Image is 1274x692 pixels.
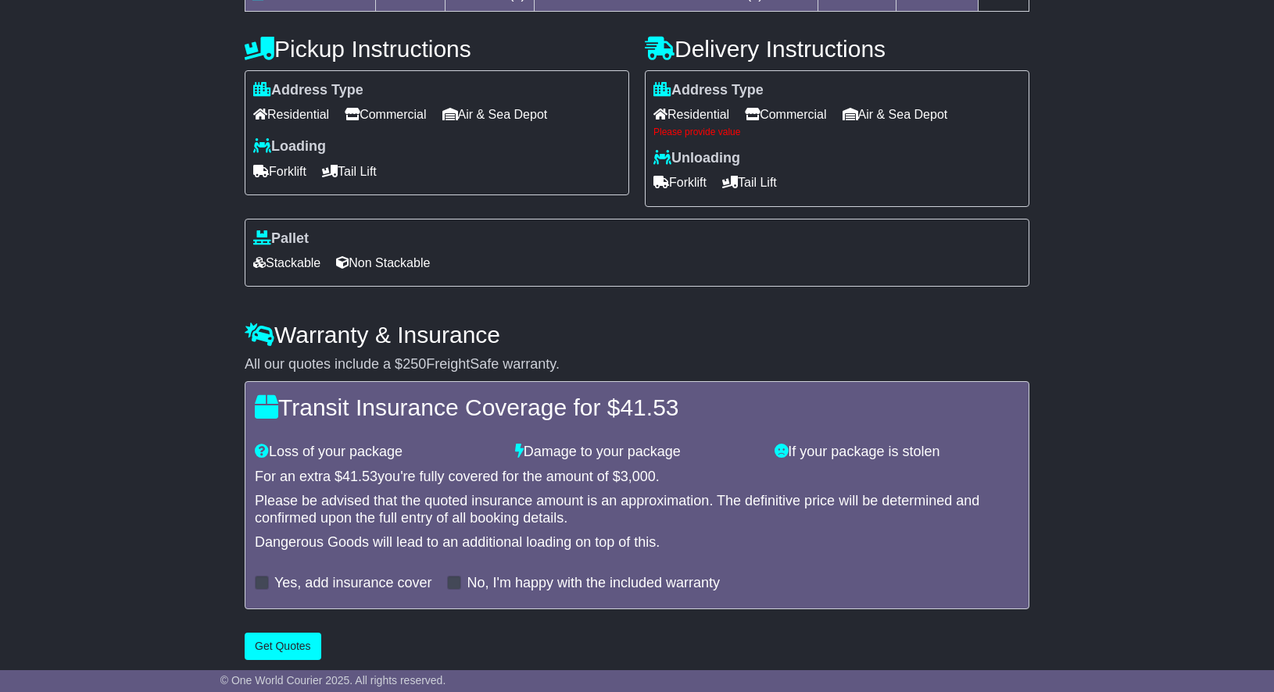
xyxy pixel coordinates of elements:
h4: Warranty & Insurance [245,322,1029,348]
div: Loss of your package [247,444,507,461]
div: If your package is stolen [767,444,1027,461]
span: Commercial [345,102,426,127]
span: Air & Sea Depot [442,102,548,127]
span: 250 [403,356,426,372]
span: 41.53 [620,394,678,420]
div: Damage to your package [507,444,768,461]
label: Address Type [653,82,764,99]
label: Loading [253,138,326,155]
span: Stackable [253,251,320,275]
span: © One World Courier 2025. All rights reserved. [220,674,446,687]
label: Yes, add insurance cover [274,575,431,592]
span: Forklift [653,170,707,194]
h4: Delivery Instructions [645,36,1029,62]
label: Address Type [253,82,363,99]
span: Forklift [253,159,306,184]
h4: Transit Insurance Coverage for $ [255,394,1019,420]
span: 41.53 [342,469,378,484]
h4: Pickup Instructions [245,36,629,62]
label: Pallet [253,230,309,248]
div: Dangerous Goods will lead to an additional loading on top of this. [255,534,1019,551]
span: Tail Lift [722,170,777,194]
span: Air & Sea Depot [843,102,948,127]
span: Commercial [745,102,826,127]
span: Residential [253,102,329,127]
div: Please be advised that the quoted insurance amount is an approximation. The definitive price will... [255,493,1019,526]
span: Tail Lift [322,159,377,184]
label: Unloading [653,150,740,167]
label: No, I'm happy with the included warranty [467,575,720,592]
span: Residential [653,102,729,127]
span: Non Stackable [336,251,430,275]
div: For an extra $ you're fully covered for the amount of $ . [255,469,1019,486]
span: 3,000 [621,469,656,484]
button: Get Quotes [245,633,321,660]
div: Please provide value [653,127,1021,137]
div: All our quotes include a $ FreightSafe warranty. [245,356,1029,373]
